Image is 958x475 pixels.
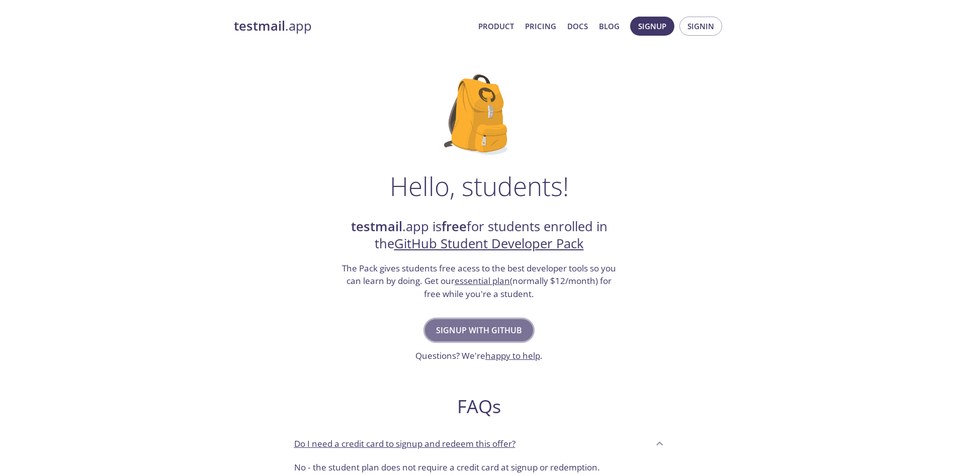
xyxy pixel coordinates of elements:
[567,20,588,33] a: Docs
[294,437,515,450] p: Do I need a credit card to signup and redeem this offer?
[234,17,285,35] strong: testmail
[679,17,722,36] button: Signin
[485,350,540,361] a: happy to help
[234,18,470,35] a: testmail.app
[478,20,514,33] a: Product
[444,74,514,155] img: github-student-backpack.png
[599,20,620,33] a: Blog
[286,430,672,457] div: Do I need a credit card to signup and redeem this offer?
[630,17,674,36] button: Signup
[341,218,618,253] h2: .app is for students enrolled in the
[687,20,714,33] span: Signin
[425,319,533,341] button: Signup with GitHub
[351,218,402,235] strong: testmail
[294,461,664,474] p: No - the student plan does not require a credit card at signup or redemption.
[638,20,666,33] span: Signup
[341,262,618,301] h3: The Pack gives students free acess to the best developer tools so you can learn by doing. Get our...
[442,218,467,235] strong: free
[286,395,672,418] h2: FAQs
[436,323,522,337] span: Signup with GitHub
[525,20,556,33] a: Pricing
[455,275,510,287] a: essential plan
[394,235,584,252] a: GitHub Student Developer Pack
[390,171,569,201] h1: Hello, students!
[415,349,543,362] h3: Questions? We're .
